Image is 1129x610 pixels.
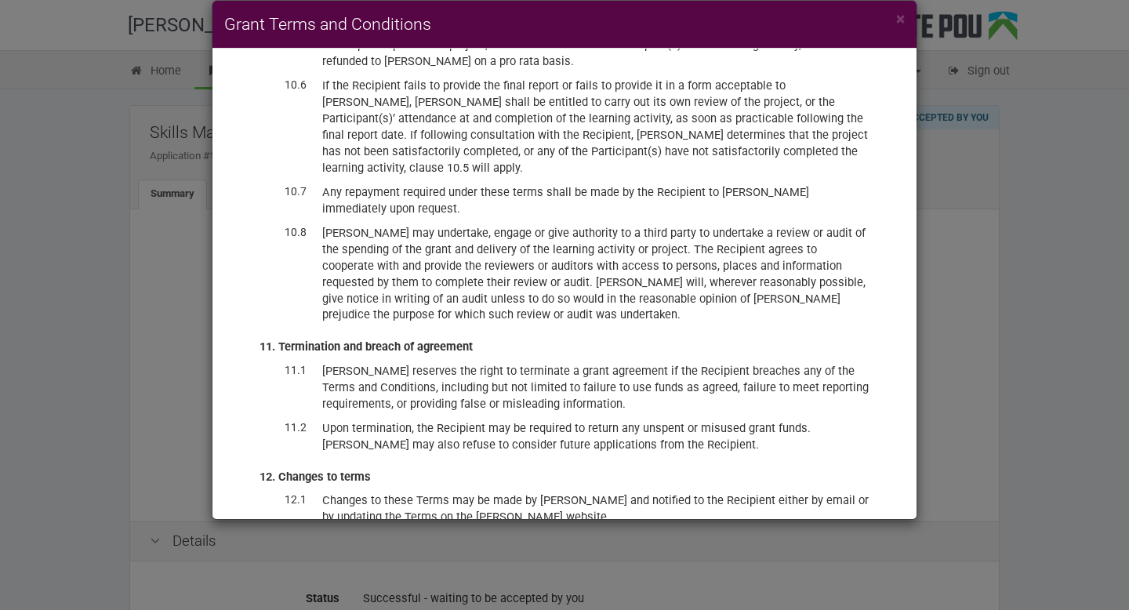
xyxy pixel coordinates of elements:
dd: Any repayment required under these terms shall be made by the Recipient to [PERSON_NAME] immediat... [322,184,869,217]
dt: 10.6 [260,78,307,93]
dd: Upon termination, the Recipient may be required to return any unspent or misused grant funds. [PE... [322,420,869,453]
span: × [896,9,905,28]
dd: [PERSON_NAME] reserves the right to terminate a grant agreement if the Recipient breaches any of ... [322,363,869,412]
dd: [PERSON_NAME] may undertake, engage or give authority to a third party to undertake a review or a... [322,225,869,324]
dt: 11.1 [260,363,307,379]
dt: 11.2 [260,420,307,436]
button: Close [896,11,905,27]
h4: Grant Terms and Conditions [224,13,905,36]
dt: 10.7 [260,184,307,200]
div: 12. Changes to terms [260,469,869,485]
dt: 12.1 [260,492,307,508]
div: 11. Termination and breach of agreement [260,339,869,355]
dt: 10.8 [260,225,307,241]
dd: If the Recipient fails to provide the final report or fails to provide it in a form acceptable to... [322,78,869,176]
dd: Changes to these Terms may be made by [PERSON_NAME] and notified to the Recipient either by email... [322,492,869,525]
